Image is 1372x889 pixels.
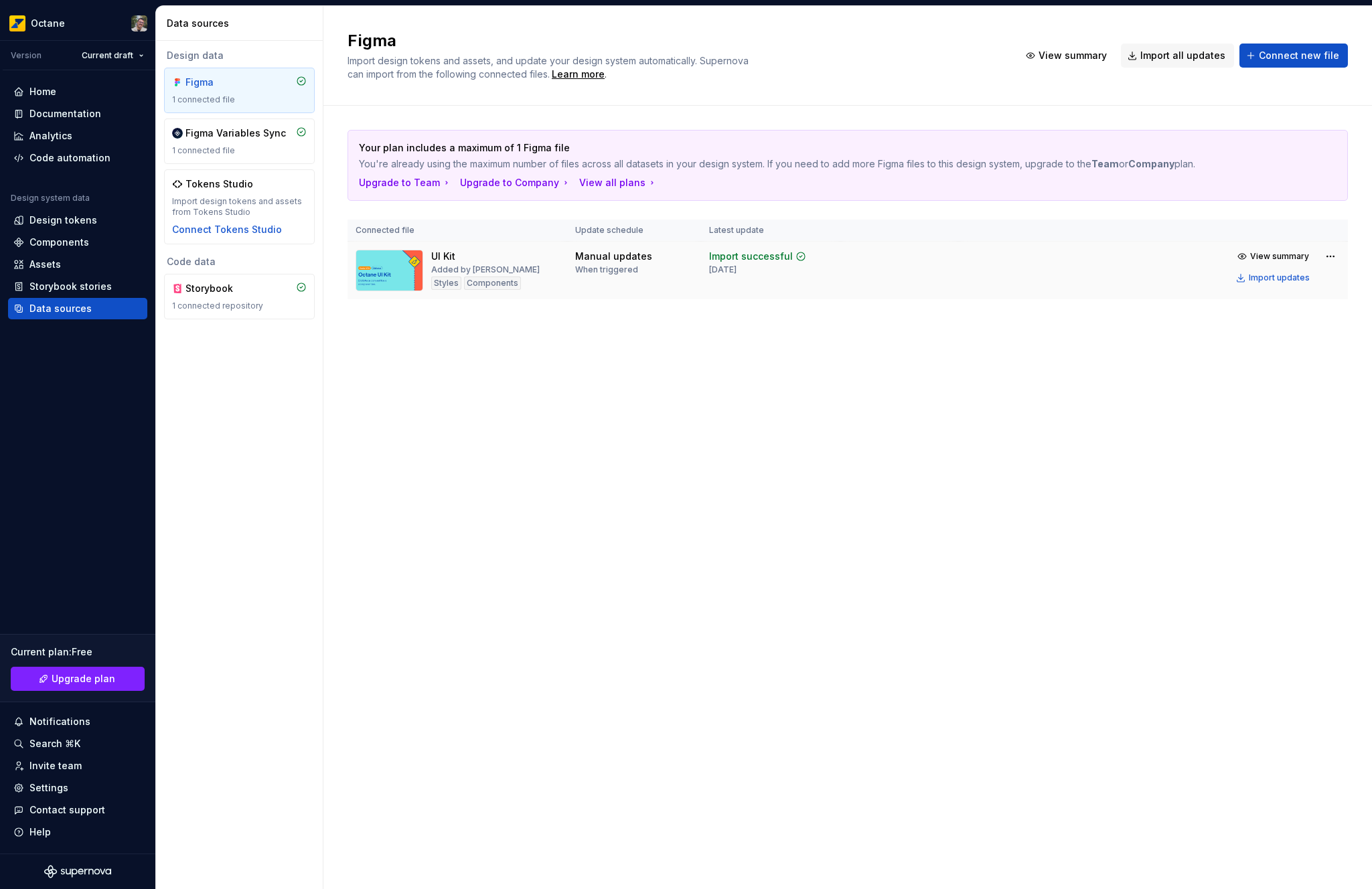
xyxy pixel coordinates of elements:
div: Components [464,276,521,290]
span: View summary [1039,49,1107,62]
div: Search ⌘K [29,737,80,750]
div: Invite team [29,759,82,773]
button: View all plans [579,176,658,189]
a: Tokens StudioImport design tokens and assets from Tokens StudioConnect Tokens Studio [164,169,315,244]
p: You're already using the maximum number of files across all datasets in your design system. If yo... [359,157,1243,171]
div: Added by [PERSON_NAME] [431,264,540,275]
div: Figma Variables Sync [185,127,286,140]
a: Analytics [8,125,147,147]
h2: Figma [348,30,1003,52]
div: Storybook stories [29,280,112,293]
a: Storybook1 connected repository [164,274,315,319]
button: Upgrade to Company [460,176,571,189]
a: Design tokens [8,210,147,231]
b: Team [1091,158,1119,169]
div: UI Kit [431,250,455,263]
a: Storybook stories [8,276,147,297]
button: Import all updates [1121,44,1234,68]
div: Design tokens [29,214,97,227]
div: Figma [185,76,250,89]
button: Connect Tokens Studio [172,223,282,236]
th: Update schedule [567,220,701,242]
a: Assets [8,254,147,275]
div: [DATE] [709,264,737,275]
button: Import updates [1232,268,1316,287]
span: Import design tokens and assets, and update your design system automatically. Supernova can impor... [348,55,751,80]
svg: Supernova Logo [44,865,111,878]
div: Analytics [29,129,72,143]
button: View summary [1232,247,1316,266]
b: Company [1128,158,1174,169]
div: Data sources [167,17,317,30]
a: Home [8,81,147,102]
div: Tokens Studio [185,177,253,191]
button: Upgrade to Team [359,176,452,189]
span: Connect new file [1259,49,1339,62]
a: Figma1 connected file [164,68,315,113]
div: Import design tokens and assets from Tokens Studio [172,196,307,218]
button: Search ⌘K [8,733,147,754]
div: Assets [29,258,61,271]
a: Figma Variables Sync1 connected file [164,118,315,164]
div: Octane [31,17,65,30]
div: Home [29,85,56,98]
div: Current plan : Free [11,645,145,659]
span: Import all updates [1140,49,1225,62]
div: Documentation [29,107,101,120]
div: Import updates [1249,272,1310,283]
a: Code automation [8,147,147,169]
div: Version [11,50,42,61]
a: Documentation [8,103,147,125]
button: OctaneTiago [3,9,153,37]
span: Current draft [82,50,133,61]
div: 1 connected file [172,145,307,156]
button: Notifications [8,711,147,732]
div: Import successful [709,250,793,263]
p: Your plan includes a maximum of 1 Figma file [359,141,1243,155]
img: e8093afa-4b23-4413-bf51-00cde92dbd3f.png [9,15,25,31]
div: 1 connected file [172,94,307,105]
button: View summary [1019,44,1116,68]
div: Help [29,825,51,839]
div: When triggered [575,264,638,275]
a: Learn more [552,68,605,81]
a: Settings [8,777,147,799]
button: Current draft [76,46,150,65]
div: Design data [164,49,315,62]
div: Styles [431,276,461,290]
span: View summary [1250,251,1309,262]
div: Settings [29,781,68,795]
span: Upgrade plan [52,672,115,685]
div: Design system data [11,193,90,204]
a: Invite team [8,755,147,777]
div: Contact support [29,803,105,817]
div: 1 connected repository [172,301,307,311]
div: Code data [164,255,315,268]
a: Upgrade plan [11,667,145,691]
div: Data sources [29,302,92,315]
th: Connected file [348,220,567,242]
div: Manual updates [575,250,652,263]
th: Latest update [701,220,840,242]
a: Data sources [8,298,147,319]
div: Components [29,236,89,249]
div: Storybook [185,282,250,295]
div: Notifications [29,715,90,728]
div: Code automation [29,151,110,165]
img: Tiago [131,15,147,31]
button: Contact support [8,799,147,821]
span: . [550,70,607,80]
button: Connect new file [1239,44,1348,68]
button: Help [8,821,147,843]
a: Components [8,232,147,253]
